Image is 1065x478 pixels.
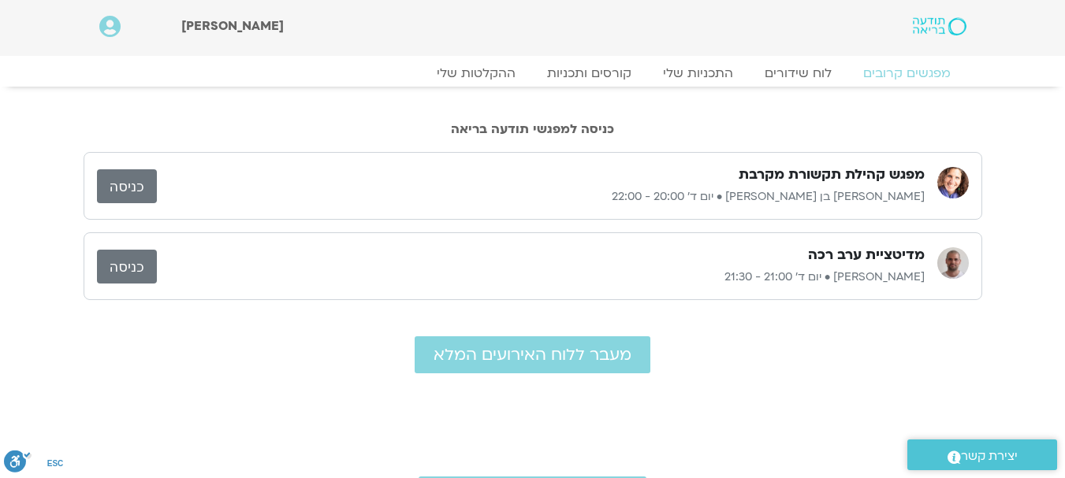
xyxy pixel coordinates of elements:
h2: כניסה למפגשי תודעה בריאה [84,122,982,136]
a: כניסה [97,169,157,203]
img: שאנייה כהן בן חיים [937,167,969,198]
h3: מפגש קהילת תקשורת מקרבת [739,165,925,184]
a: התכניות שלי [647,65,749,81]
a: לוח שידורים [749,65,847,81]
span: [PERSON_NAME] [181,17,284,35]
p: [PERSON_NAME] • יום ד׳ 21:00 - 21:30 [157,268,925,287]
span: מעבר ללוח האירועים המלא [434,346,631,364]
a: מפגשים קרובים [847,65,966,81]
a: מעבר ללוח האירועים המלא [415,336,650,373]
a: יצירת קשר [907,439,1057,470]
nav: Menu [99,65,966,81]
a: ההקלטות שלי [421,65,531,81]
a: כניסה [97,250,157,283]
span: יצירת קשר [961,446,1018,467]
img: דקל קנטי [937,247,969,279]
h3: מדיטציית ערב רכה [808,246,925,265]
p: [PERSON_NAME] בן [PERSON_NAME] • יום ד׳ 20:00 - 22:00 [157,187,925,206]
a: קורסים ותכניות [531,65,647,81]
